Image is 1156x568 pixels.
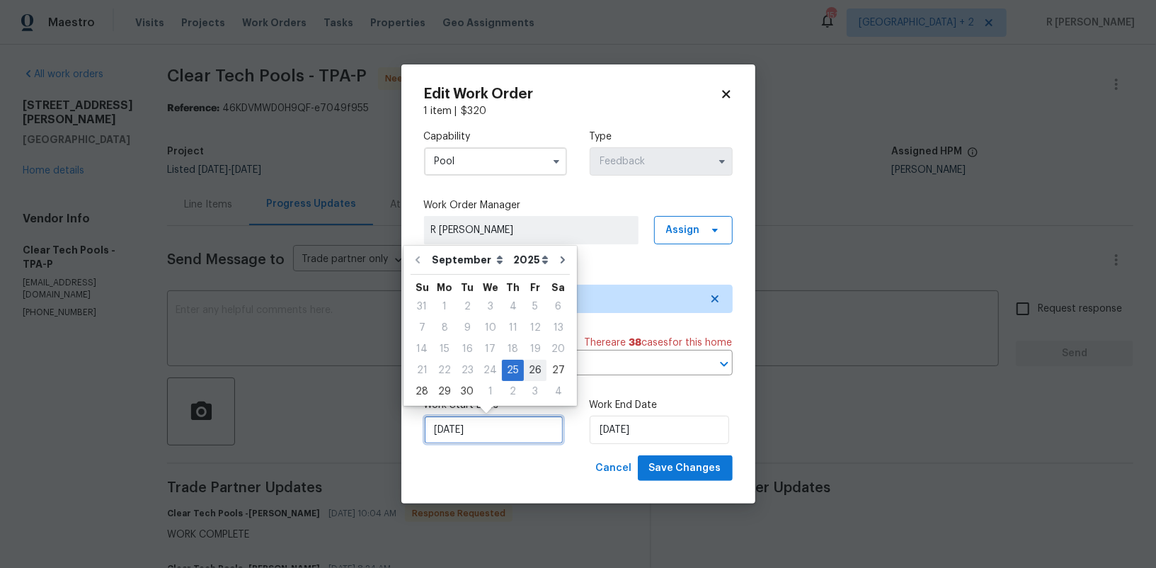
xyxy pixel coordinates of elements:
div: Sun Sep 14 2025 [411,339,433,360]
div: 16 [456,339,479,359]
button: Show options [714,153,731,170]
label: Work Order Manager [424,198,733,212]
select: Month [428,249,510,271]
div: Sat Sep 13 2025 [546,317,570,339]
input: Select... [590,147,733,176]
div: Sun Aug 31 2025 [411,296,433,317]
div: 2 [456,297,479,317]
div: Mon Sep 08 2025 [433,317,456,339]
div: Sat Oct 04 2025 [546,381,570,402]
div: Thu Sep 04 2025 [502,296,524,317]
div: 2 [502,382,524,402]
div: Mon Sep 29 2025 [433,381,456,402]
div: 18 [502,339,524,359]
button: Save Changes [638,455,733,482]
div: Wed Sep 17 2025 [479,339,502,360]
div: 29 [433,382,456,402]
div: Mon Sep 01 2025 [433,296,456,317]
span: Assign [666,223,700,237]
abbr: Wednesday [483,283,498,292]
button: Go to next month [552,246,573,274]
div: 21 [411,360,433,380]
div: 1 [479,382,502,402]
div: 26 [524,360,546,380]
div: Fri Oct 03 2025 [524,381,546,402]
div: 10 [479,318,502,338]
span: There are case s for this home [585,336,733,350]
div: Sun Sep 21 2025 [411,360,433,381]
div: Mon Sep 15 2025 [433,339,456,360]
div: 27 [546,360,570,380]
div: Fri Sep 05 2025 [524,296,546,317]
div: Sun Sep 07 2025 [411,317,433,339]
h2: Edit Work Order [424,87,720,101]
div: 8 [433,318,456,338]
div: 13 [546,318,570,338]
abbr: Sunday [416,283,429,292]
div: Wed Sep 24 2025 [479,360,502,381]
div: Thu Oct 02 2025 [502,381,524,402]
abbr: Monday [437,283,452,292]
span: 38 [629,338,642,348]
abbr: Friday [530,283,540,292]
div: Wed Oct 01 2025 [479,381,502,402]
abbr: Tuesday [461,283,474,292]
label: Trade Partner [424,267,733,281]
label: Type [590,130,733,144]
div: 19 [524,339,546,359]
div: Tue Sep 30 2025 [456,381,479,402]
input: M/D/YYYY [590,416,729,444]
div: 17 [479,339,502,359]
div: Sat Sep 27 2025 [546,360,570,381]
label: Work End Date [590,398,733,412]
abbr: Thursday [506,283,520,292]
span: $ 320 [462,106,487,116]
div: Sun Sep 28 2025 [411,381,433,402]
div: 1 item | [424,104,733,118]
div: 3 [524,382,546,402]
div: Mon Sep 22 2025 [433,360,456,381]
div: 15 [433,339,456,359]
input: Select... [424,147,567,176]
span: Save Changes [649,460,721,477]
div: Tue Sep 16 2025 [456,339,479,360]
button: Cancel [590,455,638,482]
div: Wed Sep 03 2025 [479,296,502,317]
div: Tue Sep 09 2025 [456,317,479,339]
div: 11 [502,318,524,338]
div: 28 [411,382,433,402]
div: 24 [479,360,502,380]
abbr: Saturday [551,283,565,292]
div: Sat Sep 06 2025 [546,296,570,317]
input: M/D/YYYY [424,416,563,444]
div: 31 [411,297,433,317]
div: 7 [411,318,433,338]
div: Thu Sep 18 2025 [502,339,524,360]
div: 4 [502,297,524,317]
div: 9 [456,318,479,338]
div: Wed Sep 10 2025 [479,317,502,339]
div: Tue Sep 23 2025 [456,360,479,381]
div: Fri Sep 19 2025 [524,339,546,360]
div: 14 [411,339,433,359]
div: 3 [479,297,502,317]
div: 5 [524,297,546,317]
span: R [PERSON_NAME] [431,223,631,237]
div: Thu Sep 25 2025 [502,360,524,381]
span: Cancel [596,460,632,477]
div: 25 [502,360,524,380]
div: 22 [433,360,456,380]
button: Go to previous month [407,246,428,274]
button: Show options [548,153,565,170]
div: Tue Sep 02 2025 [456,296,479,317]
div: 12 [524,318,546,338]
div: 30 [456,382,479,402]
div: Fri Sep 12 2025 [524,317,546,339]
button: Open [714,354,734,374]
select: Year [510,249,552,271]
div: Fri Sep 26 2025 [524,360,546,381]
div: Sat Sep 20 2025 [546,339,570,360]
div: 6 [546,297,570,317]
div: Thu Sep 11 2025 [502,317,524,339]
div: 20 [546,339,570,359]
